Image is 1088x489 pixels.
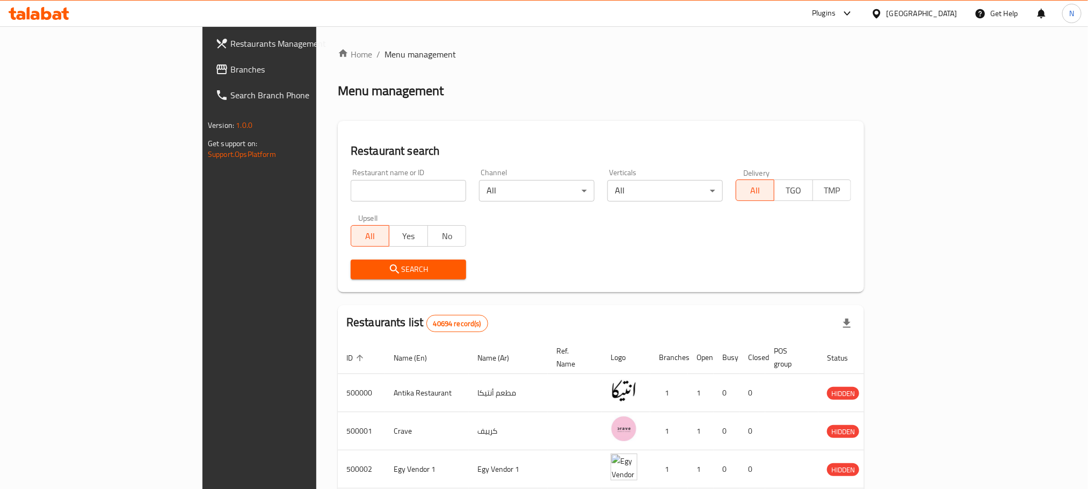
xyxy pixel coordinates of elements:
[714,341,739,374] th: Busy
[338,82,444,99] h2: Menu management
[385,412,469,450] td: Crave
[426,315,488,332] div: Total records count
[208,118,234,132] span: Version:
[774,179,813,201] button: TGO
[834,311,860,336] div: Export file
[739,341,765,374] th: Closed
[230,37,375,50] span: Restaurants Management
[650,374,688,412] td: 1
[688,374,714,412] td: 1
[427,225,466,247] button: No
[385,48,456,61] span: Menu management
[774,344,806,370] span: POS group
[607,180,723,202] div: All
[394,228,423,244] span: Yes
[827,351,862,364] span: Status
[479,180,594,202] div: All
[739,374,765,412] td: 0
[779,183,808,198] span: TGO
[389,225,427,247] button: Yes
[611,377,637,404] img: Antika Restaurant
[812,7,836,20] div: Plugins
[358,214,378,222] label: Upsell
[650,450,688,488] td: 1
[469,412,548,450] td: كرييف
[611,415,637,442] img: Crave
[385,374,469,412] td: Antika Restaurant
[469,450,548,488] td: Egy Vendor 1
[351,143,851,159] h2: Restaurant search
[230,89,375,102] span: Search Branch Phone
[688,450,714,488] td: 1
[346,351,367,364] span: ID
[351,260,466,279] button: Search
[714,374,739,412] td: 0
[714,450,739,488] td: 0
[207,82,384,108] a: Search Branch Phone
[714,412,739,450] td: 0
[346,314,488,332] h2: Restaurants list
[739,412,765,450] td: 0
[602,341,650,374] th: Logo
[236,118,252,132] span: 1.0.0
[827,464,859,476] span: HIDDEN
[688,341,714,374] th: Open
[469,374,548,412] td: مطعم أنتيكا
[813,179,851,201] button: TMP
[356,228,385,244] span: All
[650,412,688,450] td: 1
[887,8,958,19] div: [GEOGRAPHIC_DATA]
[611,454,637,480] img: Egy Vendor 1
[827,387,859,400] span: HIDDEN
[477,351,523,364] span: Name (Ar)
[736,179,774,201] button: All
[230,63,375,76] span: Branches
[650,341,688,374] th: Branches
[688,412,714,450] td: 1
[432,228,462,244] span: No
[741,183,770,198] span: All
[351,225,389,247] button: All
[385,450,469,488] td: Egy Vendor 1
[351,180,466,202] input: Search for restaurant name or ID..
[743,169,770,176] label: Delivery
[207,31,384,56] a: Restaurants Management
[1069,8,1074,19] span: N
[827,426,859,438] span: HIDDEN
[338,48,864,61] nav: breadcrumb
[427,319,488,329] span: 40694 record(s)
[394,351,441,364] span: Name (En)
[208,136,257,150] span: Get support on:
[208,147,276,161] a: Support.OpsPlatform
[817,183,847,198] span: TMP
[207,56,384,82] a: Branches
[359,263,458,276] span: Search
[556,344,589,370] span: Ref. Name
[739,450,765,488] td: 0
